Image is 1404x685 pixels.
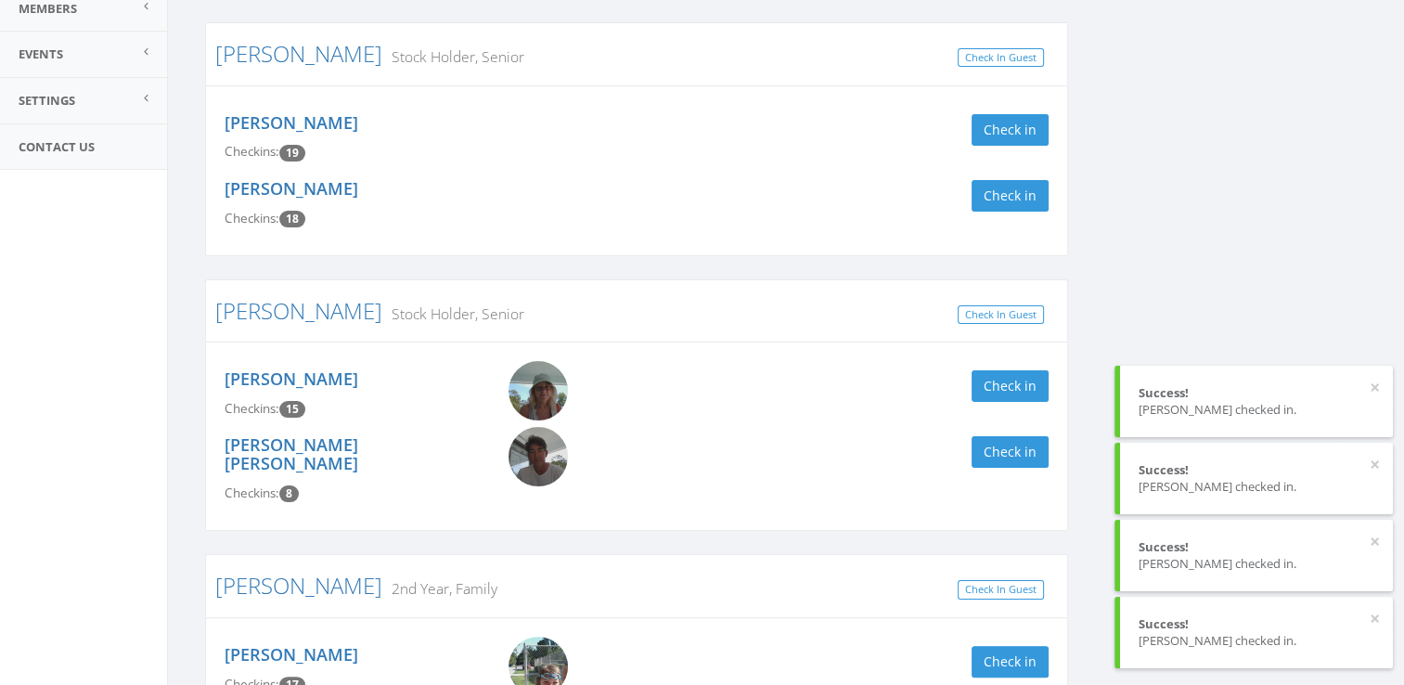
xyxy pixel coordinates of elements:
div: [PERSON_NAME] checked in. [1139,555,1374,573]
button: × [1370,379,1380,397]
div: Success! [1139,538,1374,556]
span: Settings [19,92,75,109]
span: Checkins: [225,485,279,501]
div: [PERSON_NAME] checked in. [1139,401,1374,419]
a: [PERSON_NAME] [225,111,358,134]
button: × [1370,533,1380,551]
div: [PERSON_NAME] checked in. [1139,632,1374,650]
span: Checkin count [279,485,299,502]
a: [PERSON_NAME] [225,177,358,200]
small: 2nd Year, Family [382,578,497,599]
button: × [1370,456,1380,474]
div: [PERSON_NAME] checked in. [1139,478,1374,496]
span: Checkins: [225,143,279,160]
img: Karen_Gibson_OymzafP.png [509,361,568,420]
span: Checkin count [279,145,305,162]
div: Success! [1139,615,1374,633]
a: [PERSON_NAME] [225,643,358,666]
a: Check In Guest [958,580,1044,600]
button: Check in [972,370,1049,402]
small: Stock Holder, Senior [382,46,524,67]
div: Success! [1139,461,1374,479]
a: [PERSON_NAME] [215,295,382,326]
span: Checkin count [279,401,305,418]
a: [PERSON_NAME] [215,570,382,601]
span: Checkins: [225,210,279,226]
a: [PERSON_NAME] [225,368,358,390]
a: [PERSON_NAME] [215,38,382,69]
a: Check In Guest [958,48,1044,68]
small: Stock Holder, Senior [382,304,524,324]
a: Check In Guest [958,305,1044,325]
span: Checkin count [279,211,305,227]
img: Richard_JR_Gibson.png [509,427,568,486]
button: Check in [972,436,1049,468]
button: × [1370,610,1380,628]
button: Check in [972,646,1049,678]
span: Checkins: [225,400,279,417]
div: Success! [1139,384,1374,402]
span: Events [19,45,63,62]
button: Check in [972,114,1049,146]
span: Contact Us [19,138,95,155]
a: [PERSON_NAME] [PERSON_NAME] [225,433,358,474]
button: Check in [972,180,1049,212]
